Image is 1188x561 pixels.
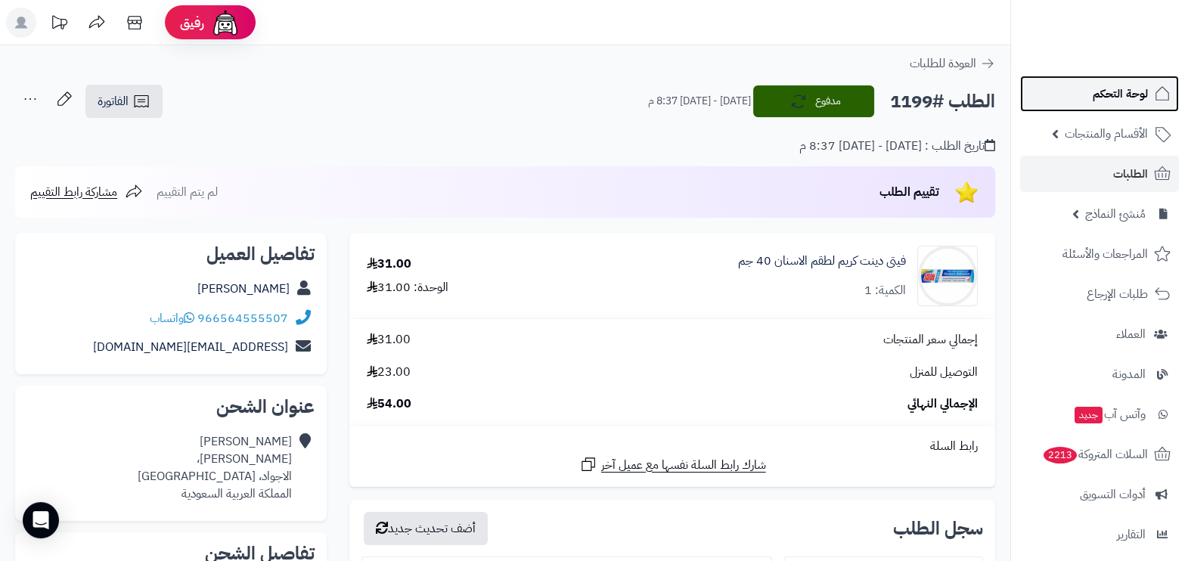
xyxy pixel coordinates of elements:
span: التوصيل للمنزل [910,364,978,381]
small: [DATE] - [DATE] 8:37 م [648,94,751,109]
a: فيتى دينت كريم لطقم الاسنان 40 جم [738,253,906,270]
a: شارك رابط السلة نفسها مع عميل آخر [579,455,766,474]
span: مُنشئ النماذج [1085,203,1146,225]
h2: عنوان الشحن [27,398,315,416]
span: الفاتورة [98,92,129,110]
a: التقارير [1020,516,1179,553]
a: الفاتورة [85,85,163,118]
a: وآتس آبجديد [1020,396,1179,432]
span: وآتس آب [1073,404,1146,425]
span: المدونة [1112,364,1146,385]
a: واتساب [150,309,194,327]
div: الكمية: 1 [864,282,906,299]
a: الطلبات [1020,156,1179,192]
span: إجمالي سعر المنتجات [883,331,978,349]
span: شارك رابط السلة نفسها مع عميل آخر [601,457,766,474]
span: السلات المتروكة [1042,444,1148,465]
img: logo-2.png [1085,38,1174,70]
a: السلات المتروكة2213 [1020,436,1179,473]
a: 966564555507 [197,309,288,327]
img: ai-face.png [210,8,240,38]
h3: سجل الطلب [893,519,983,538]
a: العملاء [1020,316,1179,352]
div: Open Intercom Messenger [23,502,59,538]
span: الطلبات [1113,163,1148,184]
h2: تفاصيل العميل [27,245,315,263]
span: تقييم الطلب [879,183,939,201]
span: 54.00 [367,395,411,413]
span: الإجمالي النهائي [907,395,978,413]
div: [PERSON_NAME] [PERSON_NAME]، الاجواد، [GEOGRAPHIC_DATA] المملكة العربية السعودية [138,433,292,502]
img: 149321278e250182289cac582779275011037-90x90.jpg [918,246,977,306]
div: 31.00 [367,256,411,273]
a: تحديثات المنصة [40,8,78,42]
h2: الطلب #1199 [890,86,995,117]
a: طلبات الإرجاع [1020,276,1179,312]
a: المدونة [1020,356,1179,392]
button: أضف تحديث جديد [364,512,488,545]
span: العودة للطلبات [910,54,976,73]
a: أدوات التسويق [1020,476,1179,513]
span: التقارير [1117,524,1146,545]
span: لم يتم التقييم [157,183,218,201]
div: رابط السلة [355,438,989,455]
a: لوحة التحكم [1020,76,1179,112]
div: الوحدة: 31.00 [367,279,448,296]
span: 23.00 [367,364,411,381]
a: المراجعات والأسئلة [1020,236,1179,272]
span: العملاء [1116,324,1146,345]
span: المراجعات والأسئلة [1062,243,1148,265]
a: [EMAIL_ADDRESS][DOMAIN_NAME] [93,338,288,356]
span: 2213 [1044,447,1077,463]
span: مشاركة رابط التقييم [30,183,117,201]
span: أدوات التسويق [1080,484,1146,505]
span: الأقسام والمنتجات [1065,123,1148,144]
span: لوحة التحكم [1093,83,1148,104]
span: 31.00 [367,331,411,349]
div: تاريخ الطلب : [DATE] - [DATE] 8:37 م [799,138,995,155]
a: مشاركة رابط التقييم [30,183,143,201]
button: مدفوع [753,85,874,117]
a: [PERSON_NAME] [197,280,290,298]
span: رفيق [180,14,204,32]
a: العودة للطلبات [910,54,995,73]
span: طلبات الإرجاع [1087,284,1148,305]
span: جديد [1075,407,1103,423]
